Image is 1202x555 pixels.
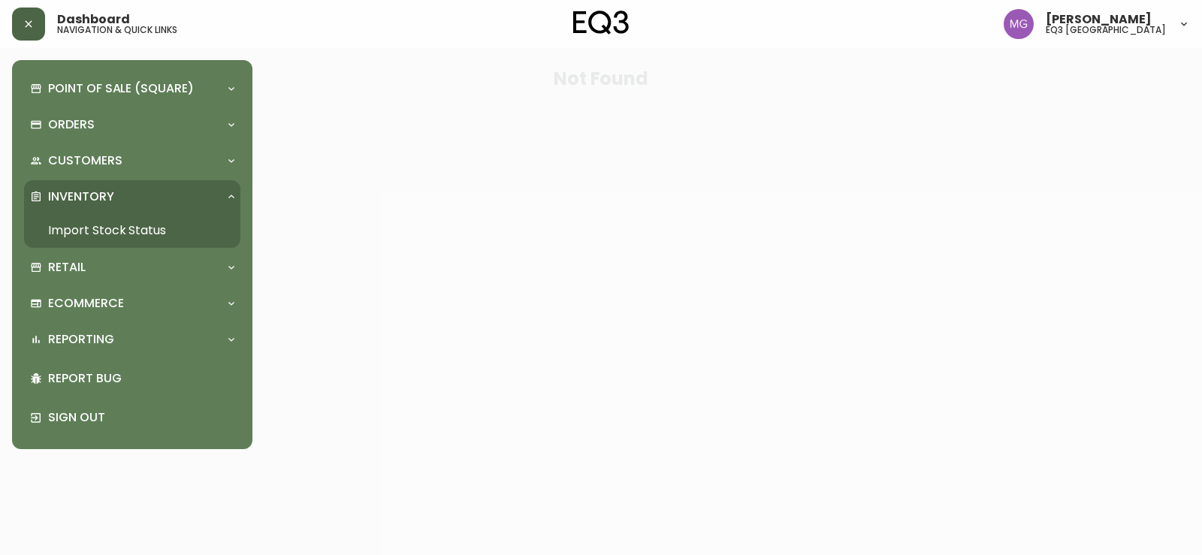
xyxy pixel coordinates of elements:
[24,180,240,213] div: Inventory
[1046,26,1166,35] h5: eq3 [GEOGRAPHIC_DATA]
[1046,14,1152,26] span: [PERSON_NAME]
[57,26,177,35] h5: navigation & quick links
[24,213,240,248] a: Import Stock Status
[1004,9,1034,39] img: de8837be2a95cd31bb7c9ae23fe16153
[24,323,240,356] div: Reporting
[48,152,122,169] p: Customers
[48,331,114,348] p: Reporting
[48,259,86,276] p: Retail
[48,295,124,312] p: Ecommerce
[24,251,240,284] div: Retail
[24,287,240,320] div: Ecommerce
[24,72,240,105] div: Point of Sale (Square)
[48,80,194,97] p: Point of Sale (Square)
[48,189,114,205] p: Inventory
[573,11,629,35] img: logo
[24,359,240,398] div: Report Bug
[57,14,130,26] span: Dashboard
[48,409,234,426] p: Sign Out
[24,108,240,141] div: Orders
[48,370,234,387] p: Report Bug
[24,144,240,177] div: Customers
[48,116,95,133] p: Orders
[24,398,240,437] div: Sign Out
